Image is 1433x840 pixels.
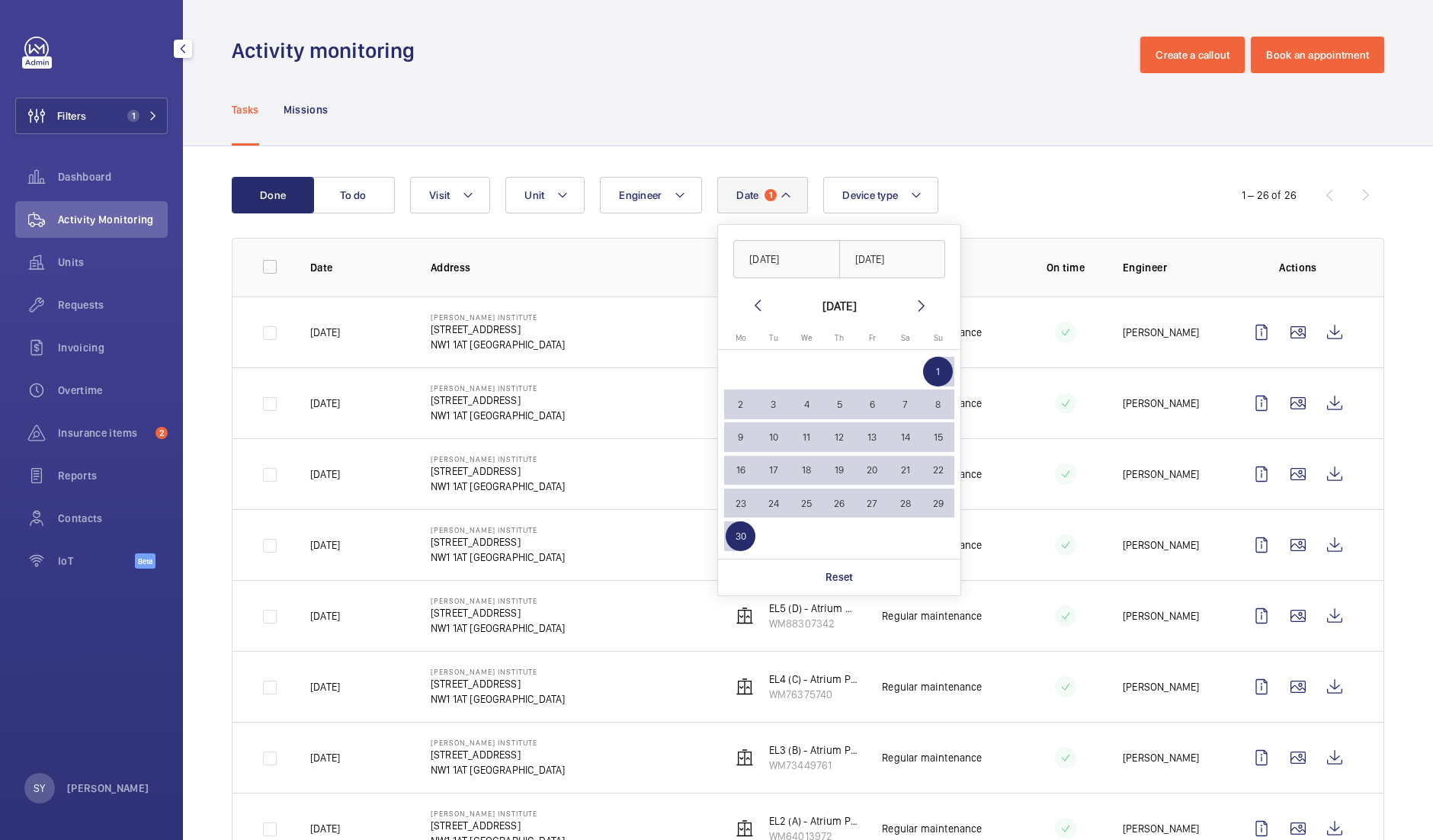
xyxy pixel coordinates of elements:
button: To do [313,177,395,213]
p: EL5 (D) - Atrium Pass Lift [769,601,858,616]
span: 11 [792,422,822,452]
p: [PERSON_NAME] [1123,821,1199,836]
p: [PERSON_NAME] Institute [431,313,566,322]
button: Device type [823,177,938,213]
span: 28 [890,489,920,518]
p: [STREET_ADDRESS] [431,393,566,408]
span: 19 [825,456,854,486]
p: [STREET_ADDRESS] [431,747,566,762]
p: [PERSON_NAME] Institute [431,667,566,676]
button: September 9, 2024 [724,421,757,454]
span: Contacts [58,511,168,526]
p: WM88307342 [769,616,858,631]
p: [PERSON_NAME] [67,781,149,796]
p: [PERSON_NAME] [1123,466,1199,482]
span: Beta [135,553,155,569]
button: Visit [410,177,490,213]
span: 16 [726,456,755,486]
p: [PERSON_NAME] [1123,537,1199,553]
button: September 19, 2024 [823,454,856,486]
span: Reports [58,468,168,483]
span: 1 [127,110,139,122]
span: 25 [792,489,822,518]
p: NW1 1AT [GEOGRAPHIC_DATA] [431,762,566,777]
p: Regular maintenance [882,821,982,836]
button: September 10, 2024 [757,421,790,454]
p: NW1 1AT [GEOGRAPHIC_DATA] [431,337,566,352]
button: September 21, 2024 [889,454,922,486]
button: September 25, 2024 [790,487,823,520]
button: September 15, 2024 [922,421,954,454]
button: September 3, 2024 [757,388,790,421]
p: [STREET_ADDRESS] [431,676,566,691]
span: Unit [524,189,544,201]
p: [PERSON_NAME] Institute [431,525,566,534]
span: Device type [842,189,898,201]
span: Date [736,189,758,201]
h1: Activity monitoring [232,37,424,65]
p: [PERSON_NAME] Institute [431,738,566,747]
span: Visit [429,189,450,201]
p: [PERSON_NAME] Institute [431,596,566,605]
div: [DATE] [822,297,857,315]
p: Actions [1243,260,1353,275]
span: Mo [736,333,746,343]
button: September 16, 2024 [724,454,757,486]
span: Tu [769,333,778,343]
span: 6 [858,390,887,419]
p: Regular maintenance [882,750,982,765]
span: Overtime [58,383,168,398]
p: Date [310,260,406,275]
button: September 18, 2024 [790,454,823,486]
button: September 17, 2024 [757,454,790,486]
button: September 28, 2024 [889,487,922,520]
p: Address [431,260,707,275]
p: [DATE] [310,396,340,411]
img: elevator.svg [736,819,754,838]
span: 23 [726,489,755,518]
p: [PERSON_NAME] Institute [431,383,566,393]
span: Sa [901,333,910,343]
span: 7 [890,390,920,419]
span: 2 [726,390,755,419]
p: EL4 (C) - Atrium Pass Lift [769,672,858,687]
span: Dashboard [58,169,168,184]
button: Filters1 [15,98,168,134]
input: DD/MM/YYYY [733,240,840,278]
button: Book an appointment [1251,37,1384,73]
button: September 2, 2024 [724,388,757,421]
button: September 8, 2024 [922,388,954,421]
p: WM76375740 [769,687,858,702]
p: Engineer [1123,260,1219,275]
p: [DATE] [310,537,340,553]
span: 29 [923,489,953,518]
p: [PERSON_NAME] Institute [431,809,566,818]
p: [DATE] [310,608,340,624]
span: 26 [825,489,854,518]
p: EL2 (A) - Atrium Pass Lift [769,813,858,829]
span: Su [934,333,943,343]
p: [PERSON_NAME] [1123,750,1199,765]
button: September 26, 2024 [823,487,856,520]
p: On time [1033,260,1098,275]
button: September 22, 2024 [922,454,954,486]
span: Th [835,333,844,343]
button: September 7, 2024 [889,388,922,421]
button: Engineer [600,177,702,213]
button: September 29, 2024 [922,487,954,520]
p: NW1 1AT [GEOGRAPHIC_DATA] [431,479,566,494]
img: elevator.svg [736,607,754,625]
button: September 30, 2024 [724,520,757,553]
p: [DATE] [310,821,340,836]
span: Filters [57,108,86,123]
span: Units [58,255,168,270]
span: 13 [858,422,887,452]
button: September 4, 2024 [790,388,823,421]
div: 1 – 26 of 26 [1242,188,1297,203]
p: [STREET_ADDRESS] [431,463,566,479]
button: September 1, 2024 [922,355,954,388]
span: 10 [759,422,789,452]
button: September 23, 2024 [724,487,757,520]
span: Activity Monitoring [58,212,168,227]
p: [DATE] [310,466,340,482]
